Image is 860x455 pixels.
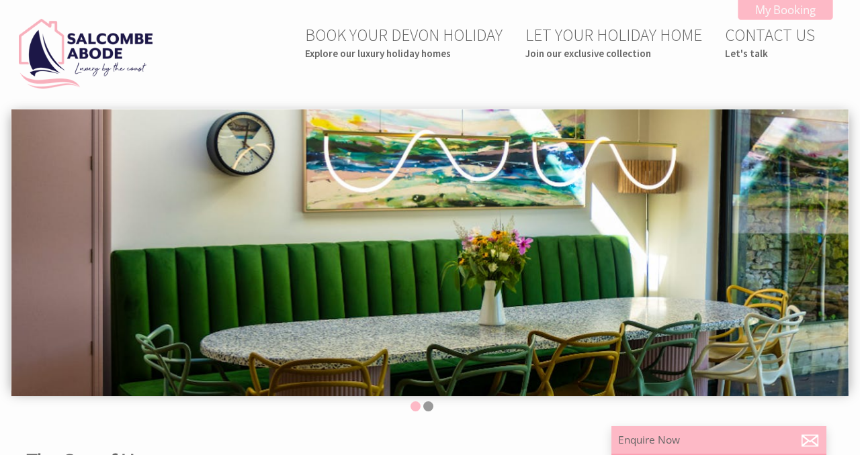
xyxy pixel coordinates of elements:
img: Salcombe Abode [19,19,153,89]
a: LET YOUR HOLIDAY HOMEJoin our exclusive collection [525,24,702,60]
p: Enquire Now [618,433,820,447]
small: Join our exclusive collection [525,47,702,60]
a: CONTACT USLet's talk [725,24,815,60]
small: Explore our luxury holiday homes [305,47,503,60]
small: Let's talk [725,47,815,60]
a: BOOK YOUR DEVON HOLIDAYExplore our luxury holiday homes [305,24,503,60]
